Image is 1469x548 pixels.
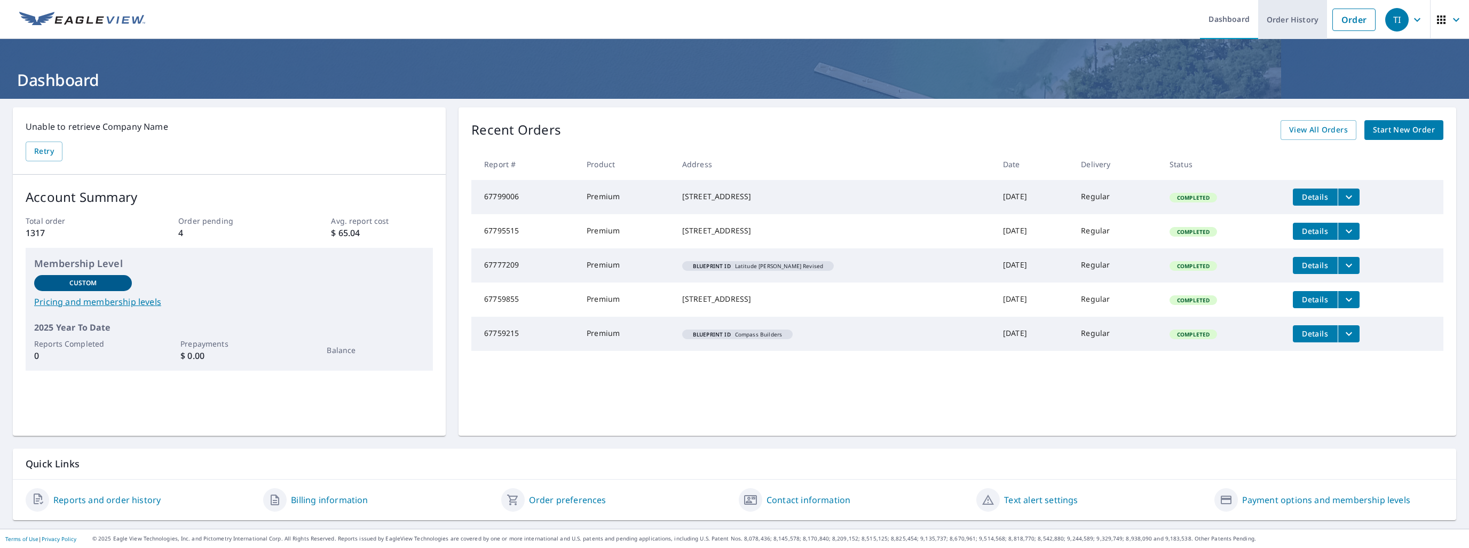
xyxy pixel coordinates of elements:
[693,263,731,269] em: Blueprint ID
[1072,248,1161,283] td: Regular
[767,494,850,506] a: Contact information
[34,338,132,349] p: Reports Completed
[578,180,674,214] td: Premium
[578,148,674,180] th: Product
[34,349,132,362] p: 0
[994,148,1072,180] th: Date
[34,256,424,271] p: Membership Level
[1281,120,1356,140] a: View All Orders
[26,226,128,239] p: 1317
[291,494,368,506] a: Billing information
[178,215,280,226] p: Order pending
[53,494,161,506] a: Reports and order history
[1171,228,1216,236] span: Completed
[1332,9,1376,31] a: Order
[13,69,1456,91] h1: Dashboard
[471,180,578,214] td: 67799006
[1299,294,1331,304] span: Details
[1299,328,1331,339] span: Details
[1338,325,1360,342] button: filesDropdownBtn-67759215
[1293,223,1338,240] button: detailsBtn-67795515
[92,535,1464,543] p: © 2025 Eagle View Technologies, Inc. and Pictometry International Corp. All Rights Reserved. Repo...
[19,12,145,28] img: EV Logo
[529,494,606,506] a: Order preferences
[34,145,54,158] span: Retry
[180,349,278,362] p: $ 0.00
[1338,291,1360,308] button: filesDropdownBtn-67759855
[180,338,278,349] p: Prepayments
[1293,325,1338,342] button: detailsBtn-67759215
[686,263,830,269] span: Latitude [PERSON_NAME] Revised
[994,248,1072,283] td: [DATE]
[994,214,1072,248] td: [DATE]
[674,148,994,180] th: Address
[578,248,674,283] td: Premium
[1299,226,1331,236] span: Details
[1242,494,1410,506] a: Payment options and membership levels
[26,457,1443,471] p: Quick Links
[693,332,731,337] em: Blueprint ID
[682,225,986,236] div: [STREET_ADDRESS]
[1338,257,1360,274] button: filesDropdownBtn-67777209
[1293,257,1338,274] button: detailsBtn-67777209
[34,295,424,308] a: Pricing and membership levels
[1338,189,1360,206] button: filesDropdownBtn-67799006
[1171,331,1216,338] span: Completed
[1293,189,1338,206] button: detailsBtn-67799006
[994,283,1072,317] td: [DATE]
[26,142,62,161] button: Retry
[578,283,674,317] td: Premium
[1072,148,1161,180] th: Delivery
[34,321,424,334] p: 2025 Year To Date
[471,120,561,140] p: Recent Orders
[1004,494,1078,506] a: Text alert settings
[994,180,1072,214] td: [DATE]
[682,294,986,304] div: [STREET_ADDRESS]
[682,191,986,202] div: [STREET_ADDRESS]
[1072,317,1161,351] td: Regular
[1364,120,1443,140] a: Start New Order
[26,187,433,207] p: Account Summary
[178,226,280,239] p: 4
[1338,223,1360,240] button: filesDropdownBtn-67795515
[471,283,578,317] td: 67759855
[1373,123,1435,137] span: Start New Order
[471,317,578,351] td: 67759215
[1072,180,1161,214] td: Regular
[331,215,433,226] p: Avg. report cost
[5,535,38,543] a: Terms of Use
[1293,291,1338,308] button: detailsBtn-67759855
[1299,260,1331,270] span: Details
[1072,283,1161,317] td: Regular
[1072,214,1161,248] td: Regular
[1171,296,1216,304] span: Completed
[331,226,433,239] p: $ 65.04
[1385,8,1409,32] div: TI
[578,317,674,351] td: Premium
[994,317,1072,351] td: [DATE]
[1161,148,1284,180] th: Status
[327,345,424,356] p: Balance
[1171,194,1216,201] span: Completed
[471,148,578,180] th: Report #
[26,215,128,226] p: Total order
[1299,192,1331,202] span: Details
[42,535,76,543] a: Privacy Policy
[26,120,433,133] p: Unable to retrieve Company Name
[578,214,674,248] td: Premium
[5,536,76,542] p: |
[69,278,97,288] p: Custom
[471,248,578,283] td: 67777209
[686,332,788,337] span: Compass Builders
[1289,123,1348,137] span: View All Orders
[1171,262,1216,270] span: Completed
[471,214,578,248] td: 67795515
